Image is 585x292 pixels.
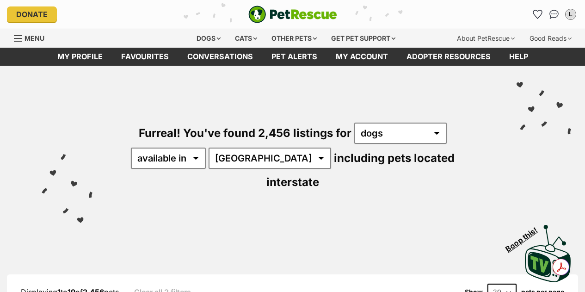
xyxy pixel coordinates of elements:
a: PetRescue [248,6,337,23]
a: Adopter resources [397,48,500,66]
img: chat-41dd97257d64d25036548639549fe6c8038ab92f7586957e7f3b1b290dea8141.svg [549,10,559,19]
a: Conversations [547,7,561,22]
a: Favourites [530,7,545,22]
span: Boop this! [504,220,547,253]
img: PetRescue TV logo [525,225,571,282]
a: Favourites [112,48,178,66]
div: Get pet support [325,29,402,48]
img: logo-e224e6f780fb5917bec1dbf3a21bbac754714ae5b6737aabdf751b685950b380.svg [248,6,337,23]
a: Donate [7,6,57,22]
a: My profile [48,48,112,66]
a: Boop this! [525,217,571,284]
div: Dogs [190,29,227,48]
a: conversations [178,48,262,66]
span: including pets located interstate [266,151,455,189]
div: L [566,10,575,19]
a: Pet alerts [262,48,326,66]
span: Furreal! You've found 2,456 listings for [139,126,351,140]
div: Cats [228,29,264,48]
span: Menu [25,34,44,42]
a: Help [500,48,537,66]
button: My account [563,7,578,22]
div: About PetRescue [450,29,521,48]
ul: Account quick links [530,7,578,22]
a: Menu [14,29,51,46]
a: My account [326,48,397,66]
div: Good Reads [523,29,578,48]
div: Other pets [265,29,323,48]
